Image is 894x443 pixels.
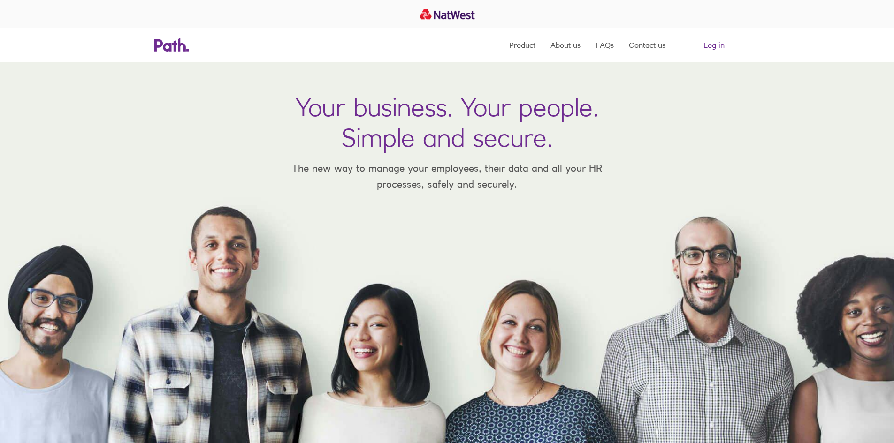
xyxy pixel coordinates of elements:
h1: Your business. Your people. Simple and secure. [296,92,599,153]
a: FAQs [596,28,614,62]
a: Product [509,28,535,62]
p: The new way to manage your employees, their data and all your HR processes, safely and securely. [278,160,616,192]
a: Contact us [629,28,665,62]
a: About us [550,28,581,62]
a: Log in [688,36,740,54]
